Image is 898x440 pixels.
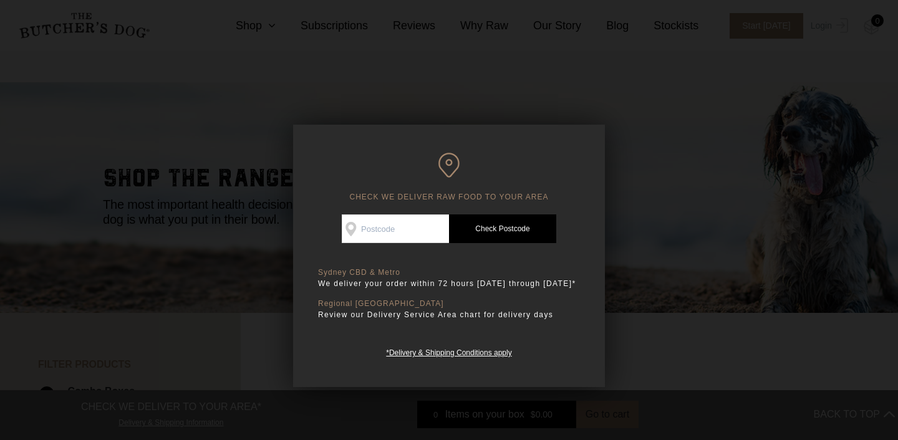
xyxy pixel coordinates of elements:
input: Postcode [342,214,449,243]
a: Check Postcode [449,214,556,243]
p: Review our Delivery Service Area chart for delivery days [318,308,580,321]
p: Regional [GEOGRAPHIC_DATA] [318,299,580,308]
p: We deliver your order within 72 hours [DATE] through [DATE]* [318,277,580,290]
a: *Delivery & Shipping Conditions apply [386,345,511,357]
p: Sydney CBD & Metro [318,268,580,277]
h6: CHECK WE DELIVER RAW FOOD TO YOUR AREA [318,153,580,202]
